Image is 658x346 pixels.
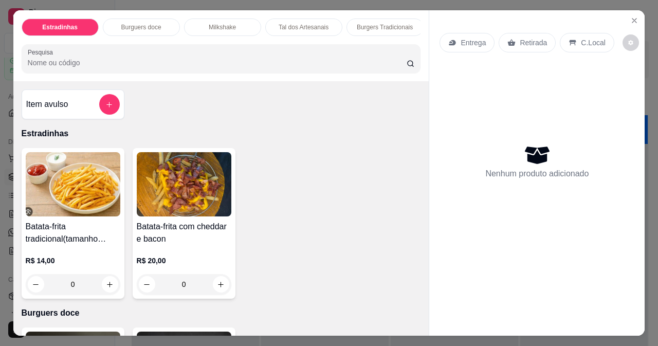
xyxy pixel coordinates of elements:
img: product-image [137,152,231,216]
p: Burguers doce [121,23,161,31]
button: decrease-product-quantity [28,276,44,293]
p: Tal dos Artesanais [279,23,328,31]
button: increase-product-quantity [213,276,229,293]
p: Estradinhas [22,128,421,140]
p: Burguers doce [22,307,421,319]
label: Pesquisa [28,48,57,57]
p: R$ 20,00 [137,256,231,266]
p: Milkshake [209,23,236,31]
p: Nenhum produto adicionado [485,168,589,180]
button: increase-product-quantity [102,276,118,293]
input: Pesquisa [28,58,407,68]
p: C.Local [581,38,605,48]
p: Estradinhas [42,23,78,31]
p: Entrega [461,38,486,48]
img: product-image [26,152,120,216]
h4: Batata-frita com cheddar e bacon [137,221,231,245]
p: R$ 14,00 [26,256,120,266]
p: Retirada [520,38,547,48]
button: decrease-product-quantity [623,34,639,51]
button: decrease-product-quantity [139,276,155,293]
button: add-separate-item [99,94,120,115]
h4: Item avulso [26,98,68,111]
h4: Batata-frita tradicional(tamanho único) [26,221,120,245]
p: Burgers Tradicionais [357,23,413,31]
button: Close [626,12,643,29]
